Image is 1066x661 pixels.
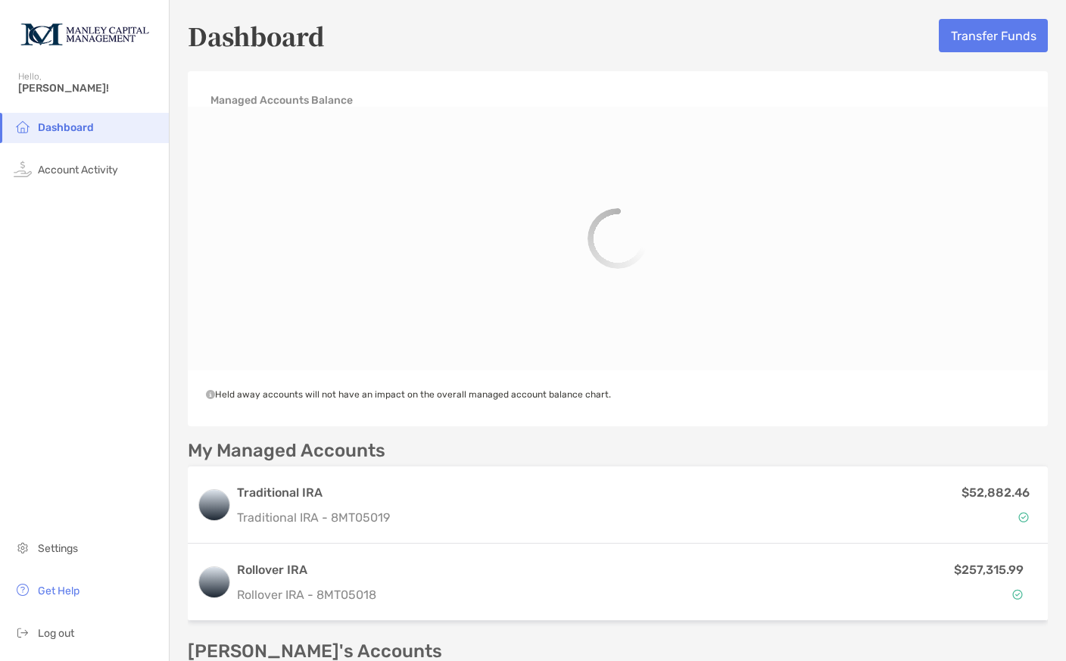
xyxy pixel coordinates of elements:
span: Held away accounts will not have an impact on the overall managed account balance chart. [206,389,611,400]
p: Traditional IRA - 8MT05019 [237,508,390,527]
span: Account Activity [38,164,118,176]
button: Transfer Funds [939,19,1048,52]
h4: Managed Accounts Balance [210,94,353,107]
p: $52,882.46 [962,483,1030,502]
img: logout icon [14,623,32,641]
span: Get Help [38,585,79,597]
h3: Traditional IRA [237,484,390,502]
img: get-help icon [14,581,32,599]
img: Zoe Logo [18,6,151,61]
span: Settings [38,542,78,555]
img: household icon [14,117,32,136]
p: Rollover IRA - 8MT05018 [237,585,739,604]
span: [PERSON_NAME]! [18,82,160,95]
h5: Dashboard [188,18,325,53]
h3: Rollover IRA [237,561,739,579]
img: activity icon [14,160,32,178]
p: $257,315.99 [954,560,1024,579]
img: logo account [199,567,229,597]
img: Account Status icon [1018,512,1029,522]
img: settings icon [14,538,32,557]
p: [PERSON_NAME]'s Accounts [188,642,442,661]
img: logo account [199,490,229,520]
img: Account Status icon [1012,589,1023,600]
span: Log out [38,627,74,640]
p: My Managed Accounts [188,441,385,460]
span: Dashboard [38,121,94,134]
